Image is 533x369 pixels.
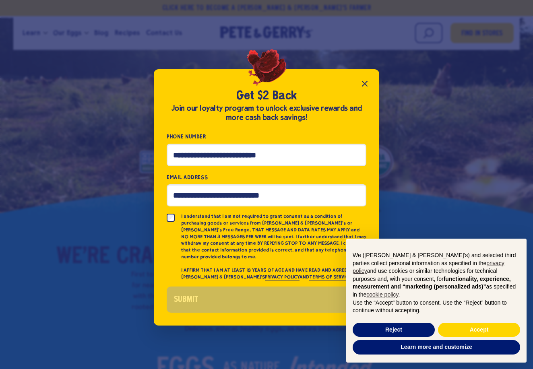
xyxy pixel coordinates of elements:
[357,76,373,92] button: Close popup
[309,274,351,280] a: TERMS OF SERVICE.
[438,323,520,337] button: Accept
[366,291,398,298] a: cookie policy
[340,232,533,369] div: Notice
[167,104,366,122] div: Join our loyalty program to unlock exclusive rewards and more cash back savings!
[181,213,366,260] p: I understand that I am not required to grant consent as a condition of purchasing goods or servic...
[167,173,366,182] label: Email Address
[353,323,435,337] button: Reject
[167,214,175,222] input: I understand that I am not required to grant consent as a condition of purchasing goods or servic...
[167,287,366,313] button: Submit
[167,89,366,104] h2: Get $2 Back
[167,132,366,141] label: Phone Number
[353,299,520,315] p: Use the “Accept” button to consent. Use the “Reject” button to continue without accepting.
[265,274,300,280] a: PRIVACY POLICY
[181,267,366,280] p: I AFFIRM THAT I AM AT LEAST 18 YEARS OF AGE AND HAVE READ AND AGREE TO [PERSON_NAME] & [PERSON_NA...
[353,340,520,355] button: Learn more and customize
[353,251,520,299] p: We ([PERSON_NAME] & [PERSON_NAME]'s) and selected third parties collect personal information as s...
